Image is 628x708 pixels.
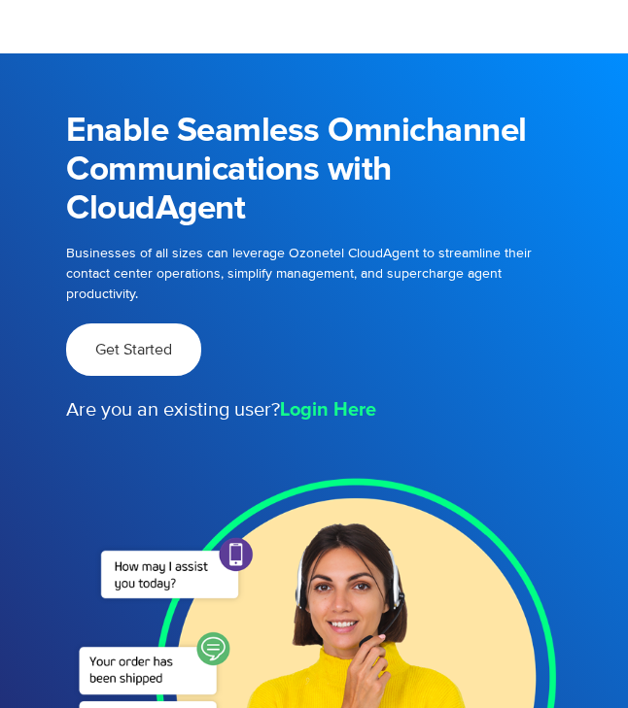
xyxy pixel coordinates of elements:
p: Businesses of all sizes can leverage Ozonetel CloudAgent to streamline their contact center opera... [66,243,533,304]
a: Login Here [280,395,376,424]
span: Get Started [95,342,172,357]
a: Get Started [66,323,201,376]
strong: Login Here [280,400,376,420]
h1: Enable Seamless Omnichannel Communications with CloudAgent [66,112,533,228]
p: Are you an existing user? [66,395,533,424]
